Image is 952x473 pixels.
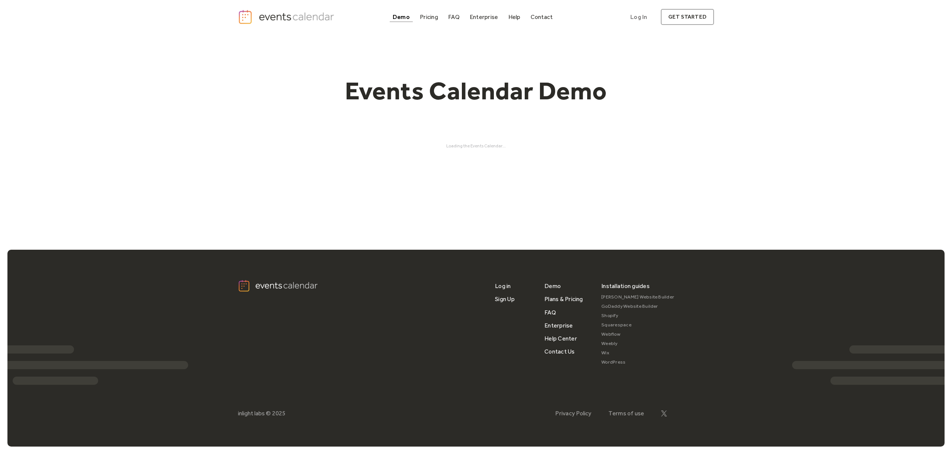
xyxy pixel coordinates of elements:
a: Demo [544,279,561,293]
a: Help [505,12,524,22]
div: Pricing [420,15,438,19]
a: Contact Us [544,345,575,358]
a: Log In [623,9,654,25]
div: Installation guides [601,279,650,293]
div: Enterprise [470,15,498,19]
a: FAQ [445,12,463,22]
a: Terms of use [608,410,644,417]
a: Demo [390,12,413,22]
div: FAQ [448,15,460,19]
a: Squarespace [601,320,674,330]
a: Contact [528,12,556,22]
a: Privacy Policy [555,410,591,417]
a: Enterprise [544,319,573,332]
div: inlight labs © [238,410,271,417]
a: FAQ [544,306,556,319]
a: Plans & Pricing [544,293,583,306]
div: Contact [531,15,553,19]
div: 2025 [272,410,286,417]
a: Shopify [601,311,674,320]
a: [PERSON_NAME] Website Builder [601,293,674,302]
div: Demo [393,15,410,19]
a: GoDaddy Website Builder [601,302,674,311]
a: get started [661,9,714,25]
a: home [238,9,336,25]
a: Enterprise [467,12,501,22]
h1: Events Calendar Demo [333,76,619,106]
div: Help [508,15,521,19]
a: Webflow [601,330,674,339]
a: Wix [601,348,674,358]
a: Weebly [601,339,674,348]
a: WordPress [601,358,674,367]
a: Pricing [417,12,441,22]
a: Sign Up [495,293,515,306]
div: Loading the Events Calendar... [238,143,714,148]
a: Help Center [544,332,577,345]
a: Log in [495,279,511,293]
